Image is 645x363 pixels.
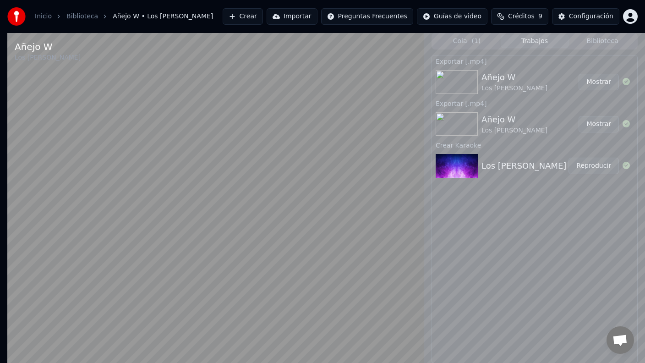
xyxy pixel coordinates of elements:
[607,326,634,354] a: Chat abierto
[267,8,317,25] button: Importar
[471,37,481,46] span: ( 1 )
[15,40,81,53] div: Añejo W
[491,8,548,25] button: Créditos9
[432,55,637,66] div: Exportar [.mp4]
[432,139,637,150] div: Crear Karaoke
[481,159,609,172] div: Los [PERSON_NAME] - Añejo W
[568,35,636,48] button: Biblioteca
[568,158,619,174] button: Reproducir
[579,116,619,132] button: Mostrar
[481,113,547,126] div: Añejo W
[481,126,547,135] div: Los [PERSON_NAME]
[35,12,213,21] nav: breadcrumb
[113,12,213,21] span: Añejo W • Los [PERSON_NAME]
[223,8,263,25] button: Crear
[321,8,413,25] button: Preguntas Frecuentes
[417,8,487,25] button: Guías de video
[569,12,613,21] div: Configuración
[15,53,81,62] div: Los [PERSON_NAME]
[481,84,547,93] div: Los [PERSON_NAME]
[552,8,619,25] button: Configuración
[35,12,52,21] a: Inicio
[433,35,501,48] button: Cola
[579,74,619,90] button: Mostrar
[66,12,98,21] a: Biblioteca
[481,71,547,84] div: Añejo W
[432,98,637,109] div: Exportar [.mp4]
[501,35,568,48] button: Trabajos
[538,12,542,21] span: 9
[508,12,535,21] span: Créditos
[7,7,26,26] img: youka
